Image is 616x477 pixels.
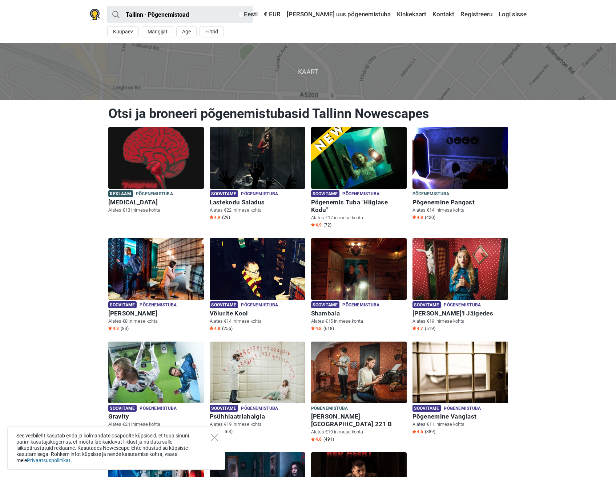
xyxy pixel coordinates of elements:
a: Alice'i Jälgedes Soovitame Põgenemistuba [PERSON_NAME]'i Jälgedes Alates €19 inimese kohta Star4.... [412,238,508,333]
img: Star [210,215,213,219]
h6: Põgenemine Vanglast [412,413,508,420]
span: 4.8 [311,326,322,331]
span: 4.9 [210,215,220,220]
span: 4.6 [412,429,423,435]
span: Põgenemistuba [342,190,379,198]
img: Star [412,215,416,219]
p: Alates €14 inimese kohta [412,207,508,213]
span: Põgenemistuba [136,190,173,198]
img: Sherlock Holmes [108,238,204,300]
button: Close [211,434,218,441]
p: Alates €19 inimese kohta [412,318,508,325]
span: Põgenemistuba [444,301,481,309]
img: Star [311,437,315,441]
div: See veebileht kasutab enda ja kolmandate osapoolte küpsiseid, et tuua sinuni parim kasutajakogemu... [7,427,225,470]
span: 4.9 [311,222,322,228]
h6: Võlurite Kool [210,310,305,317]
img: Põgenemine Pangast [412,127,508,189]
span: Soovitame [108,301,137,308]
button: Age [176,26,197,37]
button: Filtrid [200,26,224,37]
img: Psühhiaatriahaigla [210,342,305,403]
img: Star [108,326,112,330]
a: € EUR [262,8,282,21]
img: Star [311,223,315,227]
img: Alice'i Jälgedes [412,238,508,300]
span: (463) [222,429,233,435]
span: (72) [323,222,331,228]
img: Star [311,326,315,330]
a: Kontakt [431,8,456,21]
a: Baker Street 221 B Põgenemistuba [PERSON_NAME][GEOGRAPHIC_DATA] 221 B Alates €19 inimese kohta St... [311,342,407,444]
a: Paranoia Reklaam Põgenemistuba [MEDICAL_DATA] Alates €13 inimese kohta [108,127,204,215]
p: Alates €14 inimese kohta [210,318,305,325]
a: Psühhiaatriahaigla Soovitame Põgenemistuba Psühhiaatriahaigla Alates €19 inimese kohta Star4.7 (463) [210,342,305,436]
span: (420) [425,215,435,220]
img: Põgenemis Tuba "Hiiglase Kodu" [311,127,407,189]
span: Põgenemistuba [342,301,379,309]
span: (491) [323,436,334,442]
p: Alates €19 inimese kohta [311,429,407,435]
input: proovi “Tallinn” [107,6,253,23]
h1: Otsi ja broneeri põgenemistubasid Tallinn Nowescapes [108,106,508,122]
span: 4.8 [210,326,220,331]
a: Logi sisse [497,8,527,21]
h6: Shambala [311,310,407,317]
span: Põgenemistuba [241,405,278,413]
a: Kinkekaart [395,8,428,21]
span: (519) [425,326,435,331]
button: Mängijat [142,26,173,37]
img: Shambala [311,238,407,300]
a: Privaatsuspoliitikat [27,457,71,463]
p: Alates €11 inimese kohta [412,421,508,428]
span: Soovitame [412,301,441,308]
h6: Põgenemis Tuba "Hiiglase Kodu" [311,199,407,214]
img: Nowescape logo [90,9,100,20]
span: 4.6 [311,436,322,442]
img: Põgenemine Vanglast [412,342,508,403]
a: Eesti [237,8,259,21]
img: Star [412,430,416,433]
p: Alates €17 inimese kohta [311,215,407,221]
span: Põgenemistuba [311,405,348,413]
span: Soovitame [210,301,238,308]
span: Soovitame [210,405,238,412]
h6: [PERSON_NAME][GEOGRAPHIC_DATA] 221 B [311,413,407,428]
a: Põgenemine Vanglast Soovitame Põgenemistuba Põgenemine Vanglast Alates €11 inimese kohta Star4.6 ... [412,342,508,436]
h6: Lastekodu Saladus [210,199,305,206]
span: (256) [222,326,233,331]
span: Põgenemistuba [241,301,278,309]
h6: [PERSON_NAME]'i Jälgedes [412,310,508,317]
span: Soovitame [108,405,137,412]
a: Põgenemis Tuba "Hiiglase Kodu" Soovitame Põgenemistuba Põgenemis Tuba "Hiiglase Kodu" Alates €17 ... [311,127,407,229]
a: Registreeru [459,8,494,21]
span: (618) [323,326,334,331]
a: Sherlock Holmes Soovitame Põgenemistuba [PERSON_NAME] Alates €8 inimese kohta Star4.8 (83) [108,238,204,333]
span: Põgenemistuba [241,190,278,198]
span: Soovitame [311,301,340,308]
span: Põgenemistuba [140,301,177,309]
p: Alates €15 inimese kohta [311,318,407,325]
span: (29) [222,215,230,220]
img: Star [412,326,416,330]
span: Soovitame [311,190,340,197]
p: Alates €22 inimese kohta [210,207,305,213]
button: Kuupäev [107,26,139,37]
p: Alates €8 inimese kohta [108,318,204,325]
span: 4.7 [412,326,423,331]
h6: Psühhiaatriahaigla [210,413,305,420]
span: 4.8 [108,326,119,331]
span: Põgenemistuba [444,405,481,413]
span: Põgenemistuba [412,190,450,198]
a: Lastekodu Saladus Soovitame Põgenemistuba Lastekodu Saladus Alates €22 inimese kohta Star4.9 (29) [210,127,305,222]
p: Alates €13 inimese kohta [108,207,204,213]
img: Lastekodu Saladus [210,127,305,189]
a: Shambala Soovitame Põgenemistuba Shambala Alates €15 inimese kohta Star4.8 (618) [311,238,407,333]
a: [PERSON_NAME] uus põgenemistuba [285,8,392,21]
h6: Põgenemine Pangast [412,199,508,206]
p: Alates €24 inimese kohta [108,421,204,428]
a: Põgenemine Pangast Põgenemistuba Põgenemine Pangast Alates €14 inimese kohta Star4.8 (420) [412,127,508,222]
img: Paranoia [108,127,204,189]
img: Eesti [239,12,244,17]
span: Põgenemistuba [140,405,177,413]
